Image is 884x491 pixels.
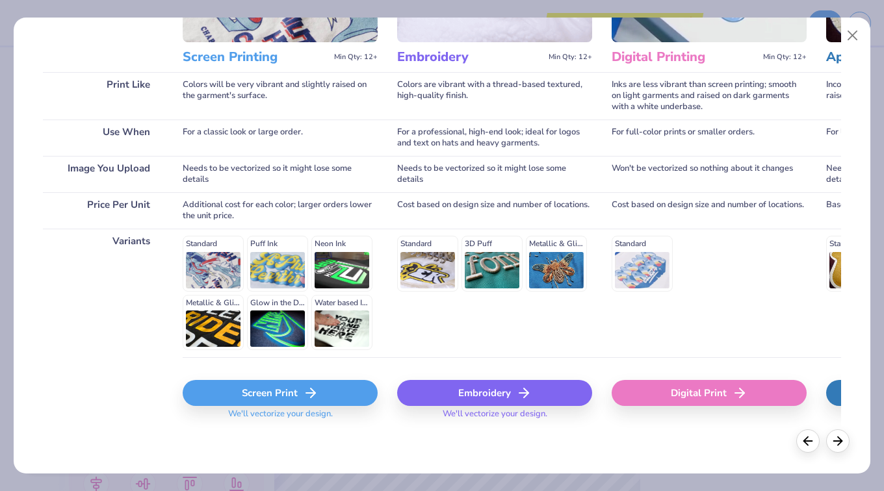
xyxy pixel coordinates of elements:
div: Screen Print [183,380,378,406]
div: Cost based on design size and number of locations. [612,192,807,229]
button: Close [840,23,864,48]
div: For full-color prints or smaller orders. [612,120,807,156]
div: For a classic look or large order. [183,120,378,156]
span: Min Qty: 12+ [334,53,378,62]
span: Min Qty: 12+ [763,53,807,62]
div: Additional cost for each color; larger orders lower the unit price. [183,192,378,229]
div: Inks are less vibrant than screen printing; smooth on light garments and raised on dark garments ... [612,72,807,120]
div: Price Per Unit [43,192,163,229]
div: Needs to be vectorized so it might lose some details [397,156,592,192]
div: For a professional, high-end look; ideal for logos and text on hats and heavy garments. [397,120,592,156]
div: Won't be vectorized so nothing about it changes [612,156,807,192]
h3: Digital Printing [612,49,758,66]
div: Variants [43,229,163,357]
h3: Screen Printing [183,49,329,66]
h3: Embroidery [397,49,543,66]
div: Image You Upload [43,156,163,192]
span: We'll vectorize your design. [437,409,552,427]
div: Use When [43,120,163,156]
div: Embroidery [397,380,592,406]
div: Needs to be vectorized so it might lose some details [183,156,378,192]
span: We'll vectorize your design. [223,409,338,427]
div: Print Like [43,72,163,120]
div: Colors will be very vibrant and slightly raised on the garment's surface. [183,72,378,120]
div: Cost based on design size and number of locations. [397,192,592,229]
div: Digital Print [612,380,807,406]
div: Colors are vibrant with a thread-based textured, high-quality finish. [397,72,592,120]
span: Min Qty: 12+ [549,53,592,62]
